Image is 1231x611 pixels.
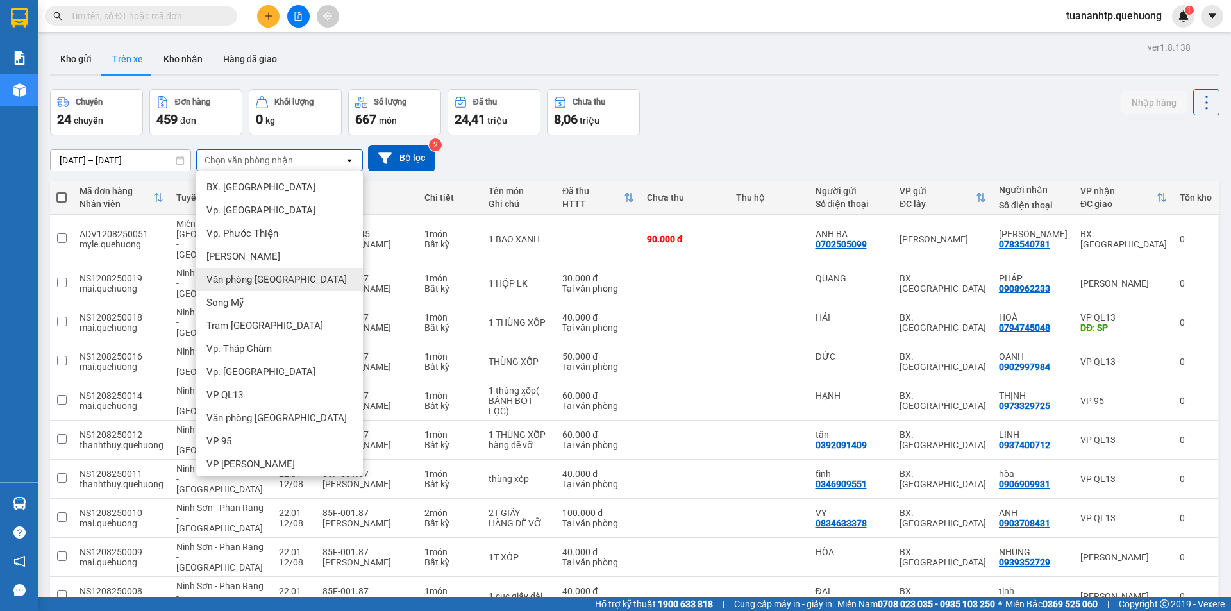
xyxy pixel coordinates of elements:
[80,586,163,596] div: NS1208250008
[999,557,1050,567] div: 0939352729
[999,312,1068,322] div: HOÀ
[279,508,310,518] div: 22:01
[1180,435,1212,445] div: 0
[13,497,26,510] img: warehouse-icon
[1080,312,1167,322] div: VP QL13
[80,518,163,528] div: mai.quehuong
[206,389,243,401] span: VP QL13
[489,591,549,601] div: 1 cục giấy dài
[489,430,549,440] div: 1 THÙNG XỐP
[999,322,1050,333] div: 0794745048
[900,199,976,209] div: ĐC lấy
[999,440,1050,450] div: 0937400712
[176,346,264,377] span: Ninh Sơn - Phan Rang - [GEOGRAPHIC_DATA]
[1201,5,1223,28] button: caret-down
[489,474,549,484] div: thùng xốp
[900,390,986,411] div: BX. [GEOGRAPHIC_DATA]
[562,351,633,362] div: 50.000 đ
[562,508,633,518] div: 100.000 đ
[424,362,476,372] div: Bất kỳ
[816,440,867,450] div: 0392091409
[1080,396,1167,406] div: VP 95
[80,469,163,479] div: NS1208250011
[13,555,26,567] span: notification
[76,97,103,106] div: Chuyến
[1180,278,1212,289] div: 0
[1121,91,1187,114] button: Nhập hàng
[999,390,1068,401] div: THỊNH
[279,518,310,528] div: 12/08
[153,44,213,74] button: Kho nhận
[489,508,549,518] div: 2T GIẤY
[322,186,411,196] div: Xe
[424,283,476,294] div: Bất kỳ
[429,138,442,151] sup: 2
[322,430,411,440] div: 85F-001.87
[424,508,476,518] div: 2 món
[322,547,411,557] div: 85F-001.87
[279,557,310,567] div: 12/08
[1080,322,1167,333] div: DĐ: SP
[355,112,376,127] span: 667
[322,199,411,209] div: Tài xế
[206,204,315,217] span: Vp. [GEOGRAPHIC_DATA]
[562,199,623,209] div: HTTT
[368,145,435,171] button: Bộ lọc
[206,342,272,355] span: Vp. Tháp Chàm
[1080,229,1167,249] div: BX. [GEOGRAPHIC_DATA]
[256,112,263,127] span: 0
[658,599,713,609] strong: 1900 633 818
[279,547,310,557] div: 22:01
[999,596,1050,607] div: 0355597340
[322,239,411,249] div: [PERSON_NAME]
[322,586,411,596] div: 85F-001.87
[344,155,355,165] svg: open
[176,464,264,494] span: Ninh Sơn - Phan Rang - [GEOGRAPHIC_DATA]
[562,401,633,411] div: Tại văn phòng
[893,181,992,215] th: Toggle SortBy
[264,12,273,21] span: plus
[176,192,266,203] div: Tuyến
[176,268,264,299] span: Ninh Sơn - Phan Rang - [GEOGRAPHIC_DATA]
[424,312,476,322] div: 1 món
[816,273,887,283] div: QUANG
[206,250,280,263] span: [PERSON_NAME]
[424,239,476,249] div: Bất kỳ
[816,239,867,249] div: 0702505099
[999,273,1068,283] div: PHÁP
[1180,356,1212,367] div: 0
[80,479,163,489] div: thanhthuy.quehuong
[878,599,995,609] strong: 0708 023 035 - 0935 103 250
[1187,6,1191,15] span: 1
[1180,591,1212,601] div: 0
[374,97,406,106] div: Số lượng
[900,586,986,607] div: BX. [GEOGRAPHIC_DATA]
[176,307,264,338] span: Ninh Sơn - Phan Rang - [GEOGRAPHIC_DATA]
[322,596,411,607] div: [PERSON_NAME]
[816,312,887,322] div: HẢI
[1180,317,1212,328] div: 0
[573,97,605,106] div: Chưa thu
[257,5,280,28] button: plus
[176,503,264,533] span: Ninh Sơn - Phan Rang - [GEOGRAPHIC_DATA]
[647,192,723,203] div: Chưa thu
[562,547,633,557] div: 40.000 đ
[900,430,986,450] div: BX. [GEOGRAPHIC_DATA]
[999,185,1068,195] div: Người nhận
[1180,513,1212,523] div: 0
[473,97,497,106] div: Đã thu
[999,508,1068,518] div: ANH
[489,199,549,209] div: Ghi chú
[816,479,867,489] div: 0346909551
[206,458,295,471] span: VP [PERSON_NAME]
[1043,599,1098,609] strong: 0369 525 060
[1180,396,1212,406] div: 0
[80,430,163,440] div: NS1208250012
[80,401,163,411] div: mai.quehuong
[80,547,163,557] div: NS1208250009
[206,319,323,332] span: Trạm [GEOGRAPHIC_DATA]
[837,597,995,611] span: Miền Nam
[424,479,476,489] div: Bất kỳ
[816,199,887,209] div: Số điện thoại
[175,97,210,106] div: Đơn hàng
